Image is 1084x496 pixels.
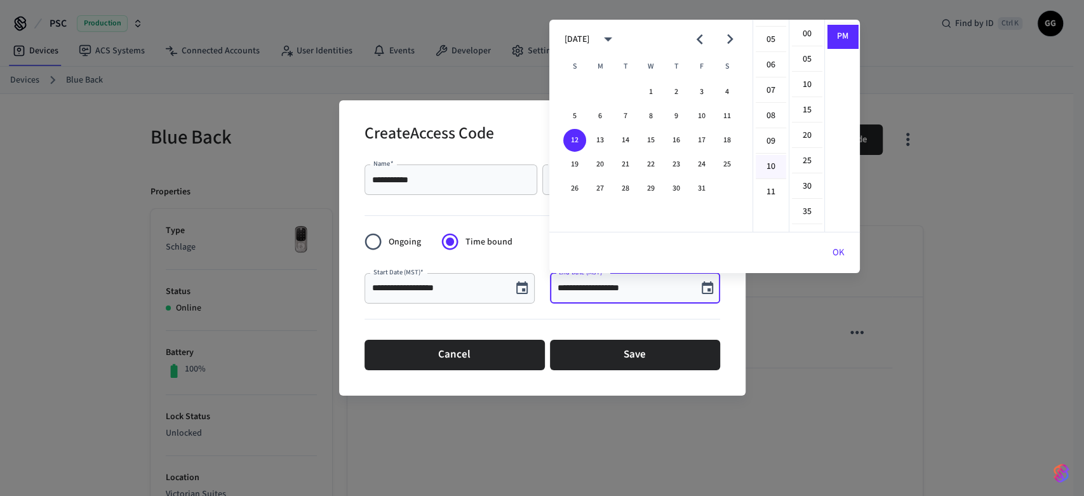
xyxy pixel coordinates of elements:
button: 20 [589,153,612,176]
label: Start Date (MST) [373,267,424,277]
button: 9 [665,105,688,128]
button: 6 [589,105,612,128]
button: 7 [614,105,637,128]
li: 5 hours [756,28,786,52]
button: 1 [639,81,662,104]
span: Ongoing [389,236,421,249]
button: 25 [716,153,739,176]
button: 4 [716,81,739,104]
button: 27 [589,177,612,200]
ul: Select meridiem [824,20,860,232]
button: 5 [563,105,586,128]
button: 29 [639,177,662,200]
li: 20 minutes [792,124,822,148]
button: 10 [690,105,713,128]
label: Name [373,159,394,168]
label: End Date (MST) [559,267,606,277]
button: calendar view is open, switch to year view [593,24,623,54]
li: 11 hours [756,180,786,204]
img: SeamLogoGradient.69752ec5.svg [1054,463,1069,483]
button: 19 [563,153,586,176]
li: 6 hours [756,53,786,77]
li: 7 hours [756,79,786,103]
li: 40 minutes [792,225,822,250]
button: 11 [716,105,739,128]
button: 12 [563,129,586,152]
button: 26 [563,177,586,200]
li: 5 minutes [792,48,822,72]
span: Friday [690,54,713,79]
li: 10 minutes [792,73,822,97]
button: Choose date, selected date is Oct 12, 2025 [695,276,720,301]
li: 0 minutes [792,22,822,46]
span: Wednesday [639,54,662,79]
span: Sunday [563,54,586,79]
li: 35 minutes [792,200,822,224]
li: PM [827,25,858,48]
span: Saturday [716,54,739,79]
button: Previous month [685,24,714,54]
li: 25 minutes [792,149,822,173]
button: 3 [690,81,713,104]
li: 4 hours [756,3,786,27]
button: OK [817,238,860,268]
button: 16 [665,129,688,152]
button: 28 [614,177,637,200]
button: Next month [715,24,745,54]
li: 10 hours [756,155,786,179]
button: Cancel [365,340,545,370]
button: 31 [690,177,713,200]
button: 8 [639,105,662,128]
button: 2 [665,81,688,104]
ul: Select hours [753,20,789,232]
button: 13 [589,129,612,152]
button: 24 [690,153,713,176]
h2: Create Access Code [365,116,494,154]
span: Monday [589,54,612,79]
button: 22 [639,153,662,176]
button: 18 [716,129,739,152]
button: 14 [614,129,637,152]
ul: Select minutes [789,20,824,232]
span: Time bound [465,236,512,249]
button: 15 [639,129,662,152]
button: 30 [665,177,688,200]
button: Save [550,340,720,370]
button: 23 [665,153,688,176]
button: 21 [614,153,637,176]
li: 8 hours [756,104,786,128]
li: 15 minutes [792,98,822,123]
span: Thursday [665,54,688,79]
span: Tuesday [614,54,637,79]
li: 9 hours [756,130,786,154]
button: Choose date, selected date is Sep 28, 2025 [509,276,535,301]
li: 30 minutes [792,175,822,199]
div: [DATE] [565,32,589,46]
button: 17 [690,129,713,152]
